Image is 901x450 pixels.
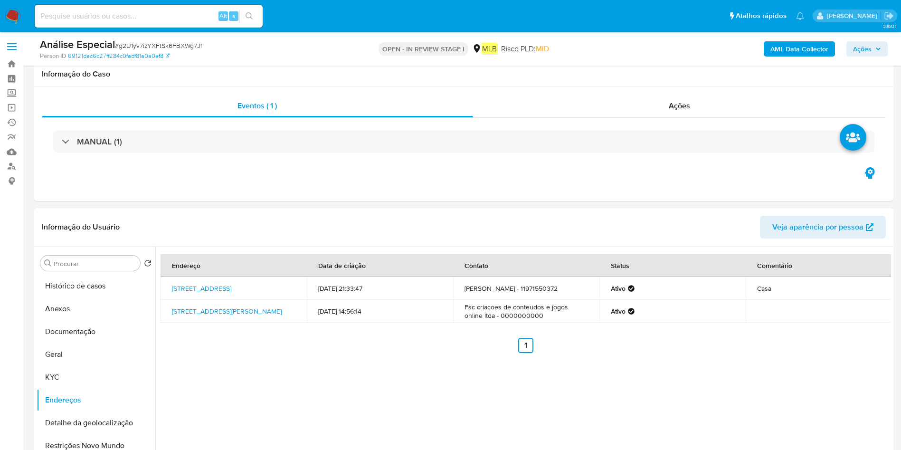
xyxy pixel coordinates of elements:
b: Person ID [40,52,66,60]
button: Endereços [37,389,155,412]
button: Histórico de casos [37,275,155,297]
input: Procurar [54,259,136,268]
b: Análise Especial [40,37,115,52]
button: search-icon [239,10,259,23]
span: Ações [669,100,690,111]
button: Anexos [37,297,155,320]
h1: Informação do Caso [42,69,886,79]
a: [STREET_ADDRESS][PERSON_NAME] [172,306,282,316]
td: Fsc criacoes de conteudos e jogos online ltda - 0000000000 [453,300,599,323]
span: Veja aparência por pessoa [772,216,863,239]
span: Ações [853,41,872,57]
td: [PERSON_NAME] - 11971550372 [453,277,599,300]
th: Data de criação [307,254,453,277]
td: [DATE] 14:56:14 [307,300,453,323]
a: 69121dac6c27ff284c0fadf81a0a0ef8 [68,52,170,60]
button: Retornar ao pedido padrão [144,259,152,270]
span: Risco PLD: [501,44,549,54]
a: Notificações [796,12,804,20]
h1: Informação do Usuário [42,222,120,232]
button: Procurar [44,259,52,267]
th: Contato [453,254,599,277]
span: Atalhos rápidos [736,11,787,21]
p: juliane.miranda@mercadolivre.com [827,11,881,20]
b: AML Data Collector [770,41,828,57]
button: Detalhe da geolocalização [37,412,155,434]
th: Status [599,254,746,277]
a: Sair [884,11,894,21]
th: Endereço [161,254,307,277]
td: Casa [746,277,892,300]
span: # g2U1yv7izYXFtSk6FBXWg7Jf [115,41,202,50]
em: MLB [482,43,497,54]
nav: Paginación [161,338,891,353]
strong: Ativo [611,284,626,293]
button: Geral [37,343,155,366]
strong: Ativo [611,307,626,316]
p: OPEN - IN REVIEW STAGE I [379,42,468,56]
button: Documentação [37,320,155,343]
button: AML Data Collector [764,41,835,57]
span: Alt [219,11,227,20]
span: MID [536,43,549,54]
th: Comentário [746,254,892,277]
td: [DATE] 21:33:47 [307,277,453,300]
h3: MANUAL (1) [77,136,122,147]
button: Ações [846,41,888,57]
button: KYC [37,366,155,389]
span: s [232,11,235,20]
a: [STREET_ADDRESS] [172,284,231,293]
div: MANUAL (1) [53,131,874,153]
input: Pesquise usuários ou casos... [35,10,263,22]
span: Eventos ( 1 ) [237,100,277,111]
a: Ir a la página 1 [518,338,533,353]
button: Veja aparência por pessoa [760,216,886,239]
